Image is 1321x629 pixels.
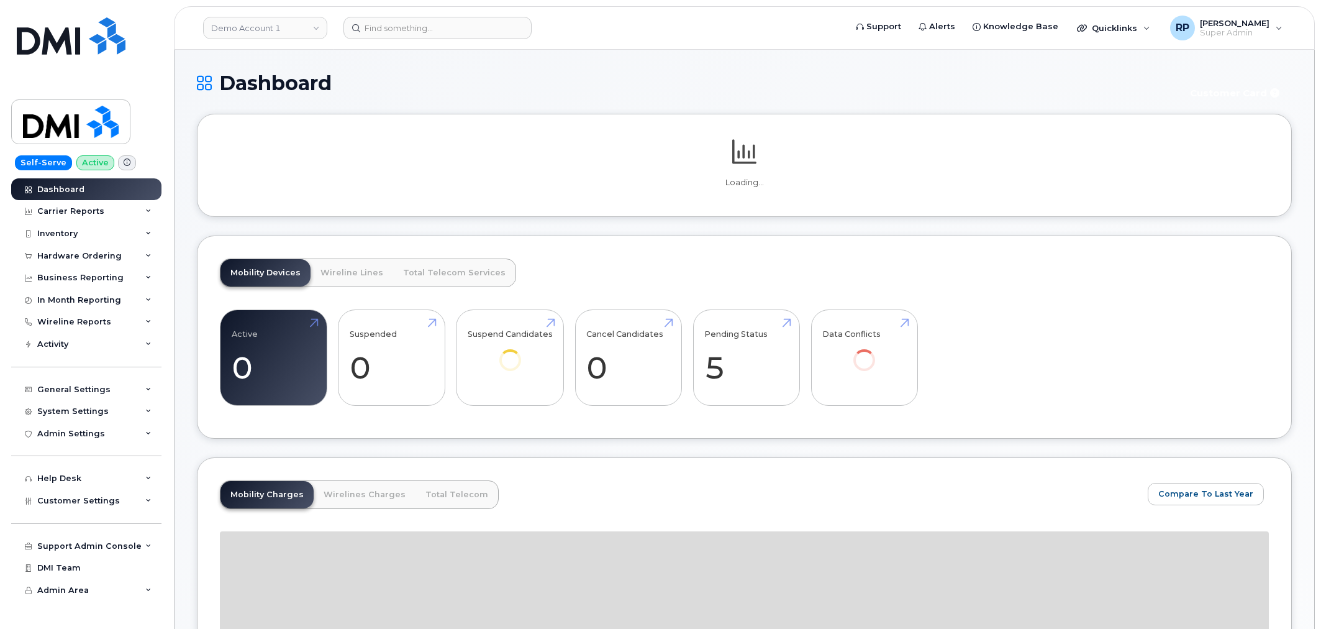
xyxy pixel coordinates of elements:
[197,72,1174,94] h1: Dashboard
[314,481,415,508] a: Wirelines Charges
[468,317,553,388] a: Suspend Candidates
[415,481,498,508] a: Total Telecom
[350,317,434,399] a: Suspended 0
[586,317,670,399] a: Cancel Candidates 0
[311,259,393,287] a: Wireline Lines
[393,259,515,287] a: Total Telecom Services
[220,177,1269,188] p: Loading...
[704,317,788,399] a: Pending Status 5
[1158,488,1253,500] span: Compare To Last Year
[220,259,311,287] a: Mobility Devices
[232,317,315,399] a: Active 0
[822,317,906,388] a: Data Conflicts
[1148,483,1264,505] button: Compare To Last Year
[1180,82,1292,104] button: Customer Card
[220,481,314,508] a: Mobility Charges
